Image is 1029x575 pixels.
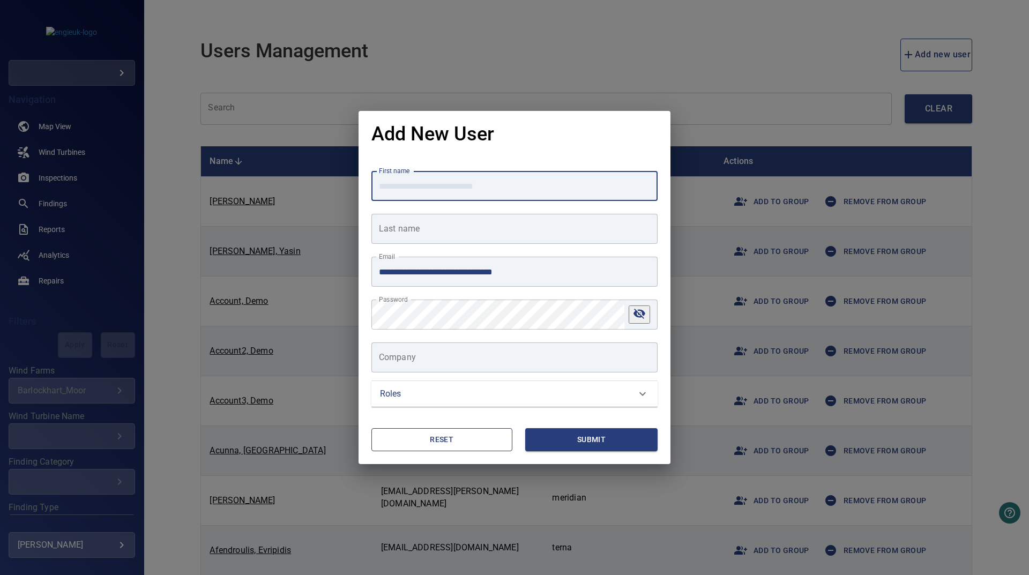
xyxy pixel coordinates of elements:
[525,428,658,451] button: Submit
[530,433,654,446] span: Submit
[383,433,501,446] span: Reset
[629,305,650,324] button: toggle password visibility
[371,381,658,407] div: Roles
[371,428,512,451] button: Reset
[371,124,494,145] h1: Add New User
[380,387,401,400] p: Roles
